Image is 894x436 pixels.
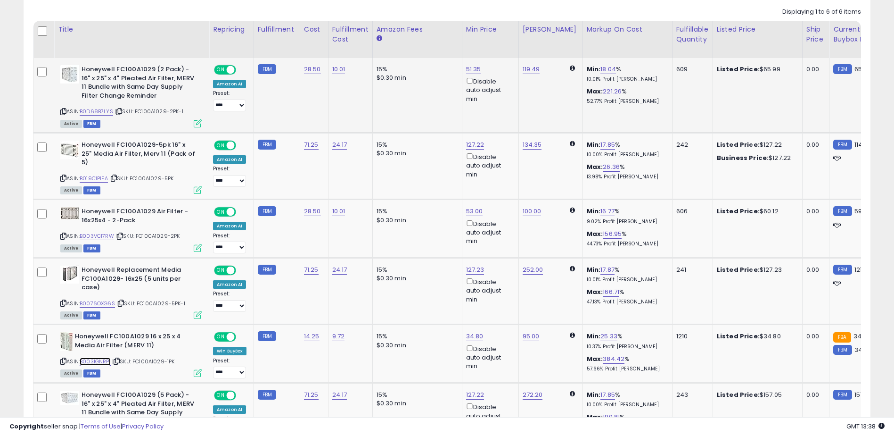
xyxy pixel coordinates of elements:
[854,65,871,74] span: 65.99
[523,332,540,341] a: 95.00
[717,332,795,341] div: $34.80
[332,265,347,275] a: 24.17
[332,390,347,400] a: 24.17
[587,65,665,83] div: %
[82,266,196,294] b: Honeywell Replacement Media FC100A1029- 16x25 (5 units per case)
[717,391,795,399] div: $157.05
[676,25,709,44] div: Fulfillable Quantity
[587,76,665,83] p: 10.01% Profit [PERSON_NAME]
[82,207,196,227] b: Honeywell FC100A1029 Air Filter - 16x25x4 - 2-Pack
[587,230,665,247] div: %
[122,422,164,431] a: Privacy Policy
[587,25,668,34] div: Markup on Cost
[587,141,665,158] div: %
[377,34,382,43] small: Amazon Fees.
[806,332,822,341] div: 0.00
[80,358,111,366] a: B003IGNRPI
[854,345,868,354] span: 34.8
[83,120,100,128] span: FBM
[587,207,601,216] b: Min:
[258,390,276,400] small: FBM
[587,265,601,274] b: Min:
[466,265,484,275] a: 127.23
[833,140,852,150] small: FBM
[833,25,882,44] div: Current Buybox Price
[846,422,885,431] span: 2025-08-11 13:38 GMT
[782,8,861,17] div: Displaying 1 to 6 of 6 items
[60,207,202,251] div: ASIN:
[717,153,769,162] b: Business Price:
[80,232,114,240] a: B003VCI7RW
[304,390,319,400] a: 71.25
[466,140,484,150] a: 127.22
[258,140,276,150] small: FBM
[213,155,246,164] div: Amazon AI
[109,175,174,182] span: | SKU: FC100A1029-5PK
[806,141,822,149] div: 0.00
[587,299,665,305] p: 47.13% Profit [PERSON_NAME]
[258,265,276,275] small: FBM
[213,233,246,254] div: Preset:
[235,392,250,400] span: OFF
[717,332,760,341] b: Listed Price:
[587,354,603,363] b: Max:
[587,229,603,238] b: Max:
[258,64,276,74] small: FBM
[215,208,227,216] span: ON
[466,76,511,103] div: Disable auto adjust min
[82,141,196,169] b: Honeywell FC100A1029-5pk 16" x 25" Media Air Filter, Merv 11 (Pack of 5)
[83,369,100,377] span: FBM
[603,87,622,96] a: 221.26
[833,390,852,400] small: FBM
[806,65,822,74] div: 0.00
[717,266,795,274] div: $127.23
[806,391,822,399] div: 0.00
[600,332,617,341] a: 25.33
[304,265,319,275] a: 71.25
[213,358,246,379] div: Preset:
[587,402,665,408] p: 10.00% Profit [PERSON_NAME]
[587,344,665,350] p: 10.37% Profit [PERSON_NAME]
[587,162,603,171] b: Max:
[466,390,484,400] a: 127.22
[523,207,541,216] a: 100.00
[82,391,196,428] b: Honeywell FC100A1029 (5 Pack) - 16" x 25" x 4" Pleated Air Filter, MERV 11 Bundle with Same Day S...
[332,25,369,44] div: Fulfillment Cost
[60,120,82,128] span: All listings currently available for purchase on Amazon
[717,207,760,216] b: Listed Price:
[854,207,872,216] span: 59.24
[717,141,795,149] div: $127.22
[258,25,296,34] div: Fulfillment
[60,141,79,159] img: 41mBGVYP9gL._SL40_.jpg
[82,65,196,102] b: Honeywell FC100A1029 (2 Pack) - 16" x 25" x 4" Pleated Air Filter, MERV 11 Bundle with Same Day S...
[717,65,760,74] b: Listed Price:
[304,332,320,341] a: 14.25
[377,141,455,149] div: 15%
[603,162,620,172] a: 26.36
[466,65,481,74] a: 51.35
[582,21,672,58] th: The percentage added to the cost of goods (COGS) that forms the calculator for Min & Max prices.
[523,390,543,400] a: 272.20
[377,332,455,341] div: 15%
[587,287,603,296] b: Max:
[213,222,246,230] div: Amazon AI
[377,216,455,225] div: $0.30 min
[9,422,164,431] div: seller snap | |
[587,174,665,180] p: 13.98% Profit [PERSON_NAME]
[213,25,250,34] div: Repricing
[466,344,511,371] div: Disable auto adjust min
[587,218,665,225] p: 9.02% Profit [PERSON_NAME]
[377,266,455,274] div: 15%
[215,66,227,74] span: ON
[60,391,79,405] img: 51H7+FE5GmL._SL40_.jpg
[717,207,795,216] div: $60.12
[466,402,511,429] div: Disable auto adjust min
[377,391,455,399] div: 15%
[213,405,246,414] div: Amazon AI
[833,332,851,343] small: FBA
[258,331,276,341] small: FBM
[833,265,852,275] small: FBM
[600,140,615,150] a: 17.85
[676,207,705,216] div: 606
[80,175,108,183] a: B019C1PIEA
